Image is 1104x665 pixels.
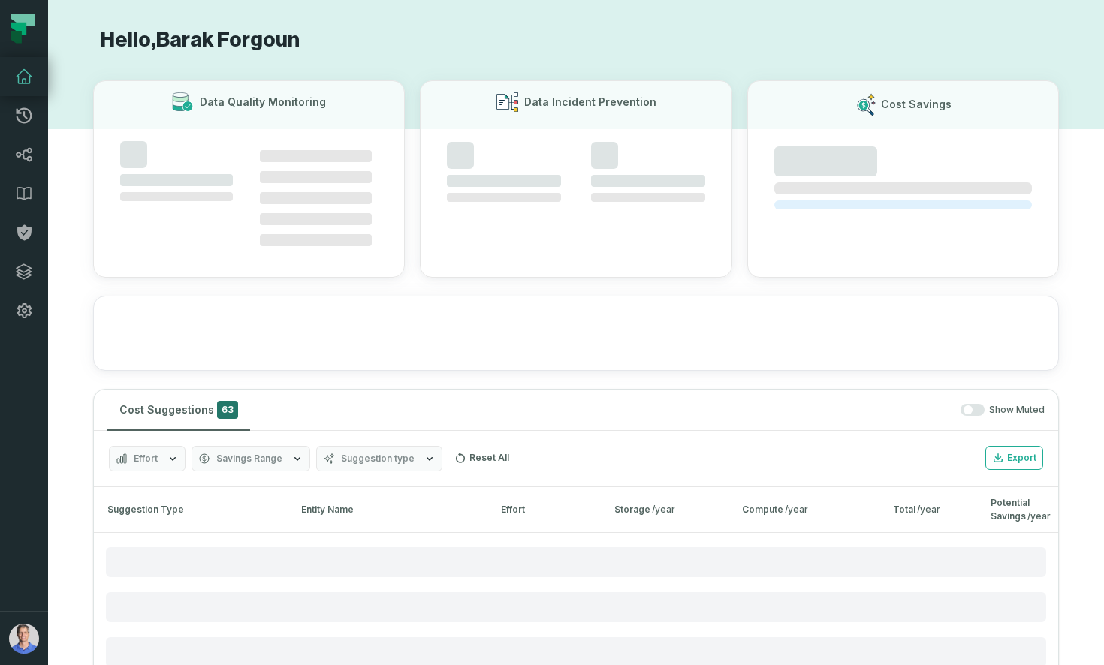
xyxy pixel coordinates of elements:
[420,80,731,278] button: Data Incident Prevention
[448,446,515,470] button: Reset All
[216,453,282,465] span: Savings Range
[991,496,1051,523] div: Potential Savings
[985,446,1043,470] button: Export
[107,390,250,430] button: Cost Suggestions
[93,80,405,278] button: Data Quality Monitoring
[742,503,866,516] div: Compute
[1027,510,1051,522] span: /year
[9,624,39,654] img: avatar of Barak Forgoun
[341,453,415,465] span: Suggestion type
[881,97,952,112] h3: Cost Savings
[501,503,587,516] div: Effort
[101,503,274,516] div: Suggestion Type
[785,504,808,515] span: /year
[256,404,1045,417] div: Show Muted
[614,503,716,516] div: Storage
[917,504,940,515] span: /year
[217,401,238,419] span: 63
[316,446,442,471] button: Suggestion type
[652,504,675,515] span: /year
[93,27,1059,53] h1: Hello, Barak Forgoun
[893,503,964,516] div: Total
[192,446,310,471] button: Savings Range
[134,453,158,465] span: Effort
[200,95,326,110] h3: Data Quality Monitoring
[747,80,1059,278] button: Cost Savings
[109,446,186,471] button: Effort
[524,95,656,110] h3: Data Incident Prevention
[301,503,474,516] div: Entity Name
